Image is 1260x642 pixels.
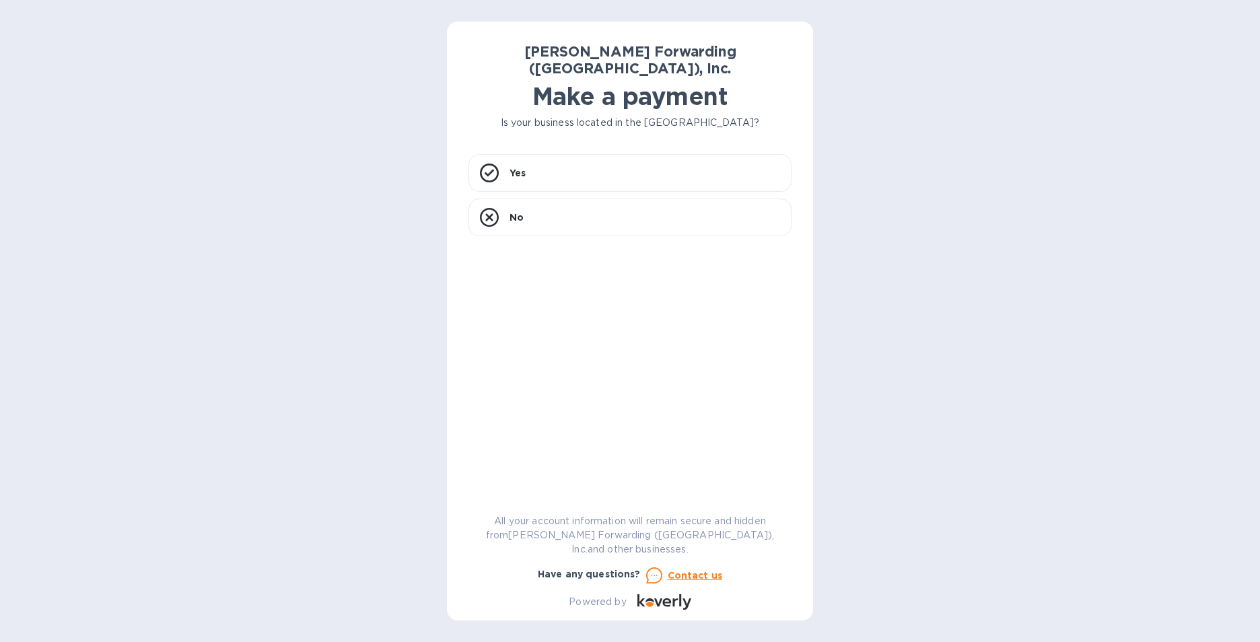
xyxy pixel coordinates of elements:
b: [PERSON_NAME] Forwarding ([GEOGRAPHIC_DATA]), Inc. [524,43,736,77]
p: All your account information will remain secure and hidden from [PERSON_NAME] Forwarding ([GEOGRA... [468,514,792,557]
u: Contact us [668,570,723,581]
p: Is your business located in the [GEOGRAPHIC_DATA]? [468,116,792,130]
h1: Make a payment [468,82,792,110]
p: No [510,211,524,224]
b: Have any questions? [538,569,641,579]
p: Yes [510,166,526,180]
p: Powered by [569,595,626,609]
